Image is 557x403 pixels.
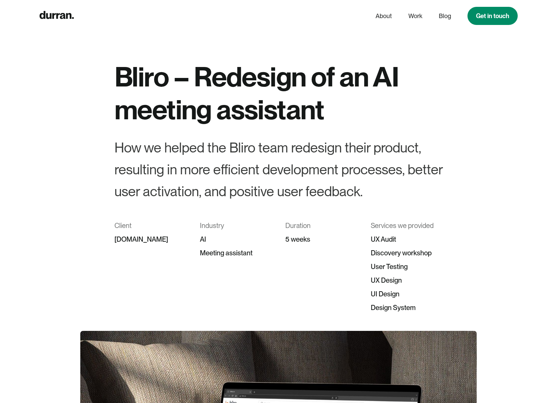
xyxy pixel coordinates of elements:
div: UX Design [371,273,443,287]
a: About [376,10,392,23]
div: Industry [200,219,272,232]
div: 5 weeks [285,232,357,246]
div: Meeting assistant [200,246,272,260]
div: Discovery workshop [371,246,443,260]
a: home [39,9,74,23]
div: Duration [285,219,357,232]
div: Client [114,219,186,232]
div: [DOMAIN_NAME] [114,232,186,246]
div: How we helped the Bliro team redesign their product, resulting in more efficient development proc... [114,137,443,202]
div: AI [200,232,272,246]
a: Blog [439,10,451,23]
h1: Bliro – Redesign of an AI meeting assistant [114,60,443,126]
div: User Testing [371,260,443,273]
div: UI Design [371,287,443,301]
div: Design System [371,301,443,314]
a: Get in touch [467,7,518,25]
div: UX Audit [371,232,443,246]
a: Work [408,10,422,23]
div: Services we provided [371,219,443,232]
